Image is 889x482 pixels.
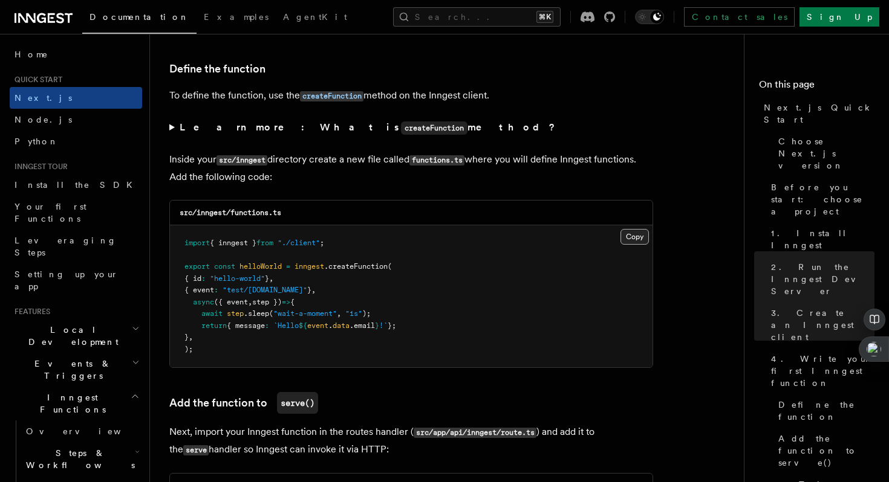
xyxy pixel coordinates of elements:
code: src/inngest [217,155,267,165]
span: = [286,262,290,271]
span: AgentKit [283,12,347,22]
span: ; [320,239,324,247]
span: Steps & Workflows [21,447,135,471]
span: Overview [26,426,151,436]
a: Next.js Quick Start [759,97,874,130]
a: 1. Install Inngest [766,222,874,256]
a: Node.js [10,109,142,130]
code: functions.ts [409,155,464,165]
span: !` [379,321,388,330]
a: 3. Create an Inngest client [766,302,874,348]
button: Local Development [10,319,142,353]
a: Python [10,130,142,152]
span: , [337,309,341,318]
a: Before you start: choose a project [766,176,874,222]
strong: Learn more: What is method? [180,121,558,133]
summary: Learn more: What iscreateFunctionmethod? [169,119,653,137]
a: Documentation [82,4,197,34]
span: Home [15,48,48,60]
span: ( [388,262,392,271]
a: Overview [21,420,142,442]
span: } [307,286,311,294]
span: }; [388,321,396,330]
span: Python [15,137,59,146]
span: { id [184,274,201,283]
span: 4. Write your first Inngest function [771,353,874,389]
a: Next.js [10,87,142,109]
span: helloWorld [239,262,282,271]
a: Sign Up [799,7,879,27]
span: ); [184,345,193,353]
span: { [290,298,295,306]
span: 3. Create an Inngest client [771,307,874,343]
button: Copy [620,229,649,245]
a: 4. Write your first Inngest function [766,348,874,394]
span: .sleep [244,309,269,318]
a: Your first Functions [10,196,142,230]
span: "./client" [278,239,320,247]
span: } [184,333,189,341]
h4: On this page [759,77,874,97]
span: Quick start [10,75,62,85]
span: "hello-world" [210,274,265,283]
span: ${ [299,321,307,330]
a: Examples [197,4,276,33]
kbd: ⌘K [536,11,553,23]
a: Define the function [169,60,265,77]
a: Home [10,43,142,65]
code: createFunction [300,91,363,101]
span: Documentation [90,12,189,22]
a: Add the function toserve() [169,392,318,414]
span: : [214,286,218,294]
span: Define the function [778,399,874,423]
a: createFunction [300,89,363,101]
span: await [201,309,223,318]
code: src/inngest/functions.ts [180,208,281,217]
span: . [328,321,333,330]
a: Install the SDK [10,174,142,196]
span: Node.js [15,115,72,124]
a: Add the function to serve() [773,428,874,474]
span: : [201,274,206,283]
a: Choose Next.js version [773,130,874,176]
span: Inngest Functions [10,391,131,416]
span: Choose Next.js version [778,135,874,172]
span: data [333,321,350,330]
span: , [269,274,273,283]
span: Inngest tour [10,162,68,172]
span: { inngest } [210,239,256,247]
code: serve [183,445,209,455]
span: : [265,321,269,330]
span: Install the SDK [15,180,140,190]
span: inngest [295,262,324,271]
a: AgentKit [276,4,354,33]
p: Inside your directory create a new file called where you will define Inngest functions. Add the f... [169,151,653,185]
span: Next.js [15,93,72,103]
button: Events & Triggers [10,353,142,387]
span: step [227,309,244,318]
span: Examples [204,12,269,22]
span: "test/[DOMAIN_NAME]" [223,286,307,294]
span: { event [184,286,214,294]
button: Inngest Functions [10,387,142,420]
span: from [256,239,273,247]
span: event [307,321,328,330]
code: src/app/api/inngest/route.ts [414,428,536,438]
a: Define the function [773,394,874,428]
span: Features [10,307,50,317]
span: .email [350,321,375,330]
span: Add the function to serve() [778,432,874,469]
code: serve() [277,392,318,414]
span: const [214,262,235,271]
span: `Hello [273,321,299,330]
span: } [375,321,379,330]
span: "1s" [345,309,362,318]
a: Setting up your app [10,263,142,297]
span: , [311,286,316,294]
span: Setting up your app [15,269,119,291]
span: 2. Run the Inngest Dev Server [771,261,874,297]
span: } [265,274,269,283]
button: Toggle dark mode [635,10,664,24]
span: Leveraging Steps [15,236,117,257]
span: Next.js Quick Start [764,101,874,126]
